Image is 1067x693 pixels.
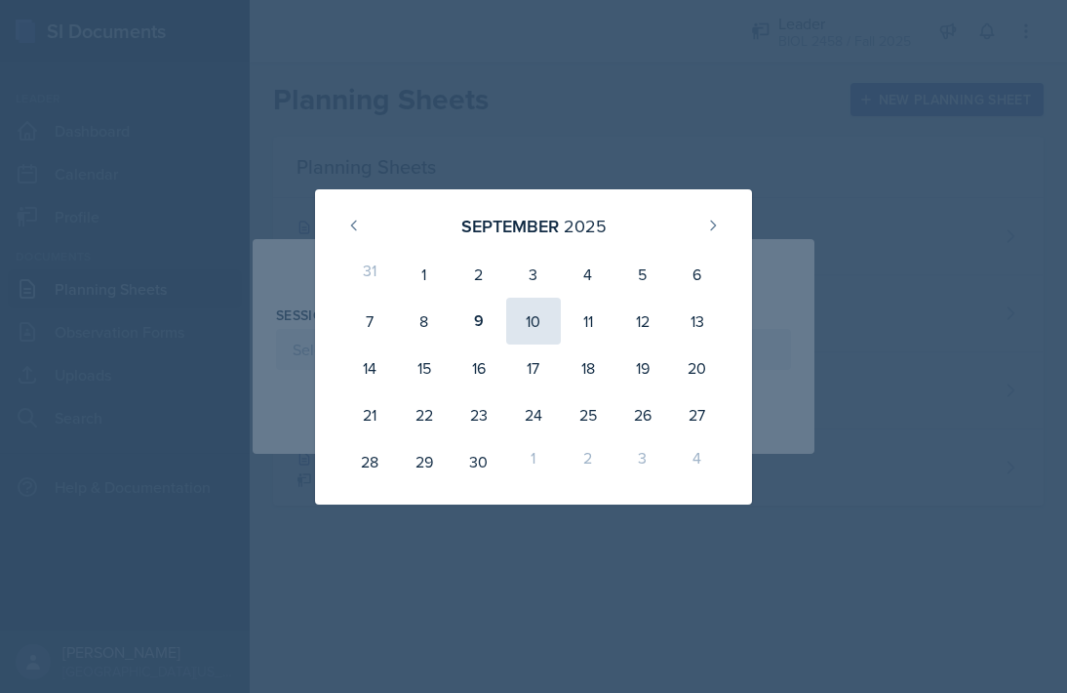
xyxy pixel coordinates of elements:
[561,391,615,438] div: 25
[397,391,452,438] div: 22
[342,438,397,485] div: 28
[506,298,561,345] div: 10
[506,345,561,391] div: 17
[452,298,506,345] div: 9
[452,391,506,438] div: 23
[670,391,725,438] div: 27
[397,345,452,391] div: 15
[506,391,561,438] div: 24
[615,391,670,438] div: 26
[561,251,615,298] div: 4
[452,345,506,391] div: 16
[670,345,725,391] div: 20
[342,345,397,391] div: 14
[452,251,506,298] div: 2
[342,298,397,345] div: 7
[342,251,397,298] div: 31
[615,438,670,485] div: 3
[397,251,452,298] div: 1
[506,438,561,485] div: 1
[561,345,615,391] div: 18
[670,251,725,298] div: 6
[561,438,615,485] div: 2
[561,298,615,345] div: 11
[615,345,670,391] div: 19
[670,298,725,345] div: 13
[342,391,397,438] div: 21
[397,298,452,345] div: 8
[615,298,670,345] div: 12
[461,213,559,239] div: September
[452,438,506,485] div: 30
[506,251,561,298] div: 3
[670,438,725,485] div: 4
[397,438,452,485] div: 29
[615,251,670,298] div: 5
[564,213,607,239] div: 2025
